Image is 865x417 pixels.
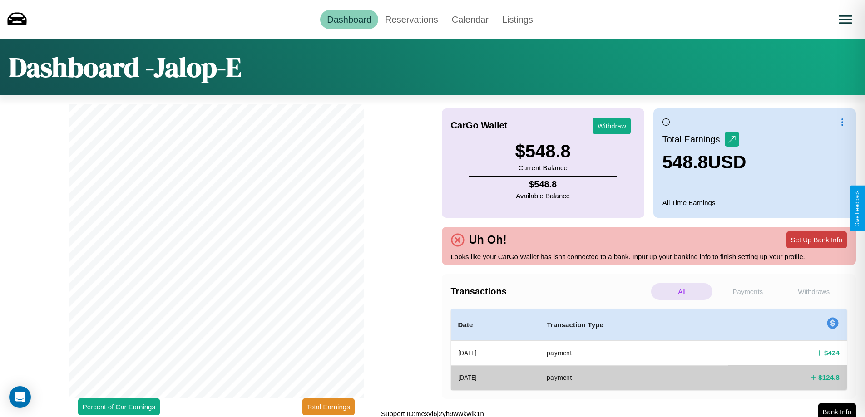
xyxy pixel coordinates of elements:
p: Total Earnings [662,131,725,147]
p: Payments [717,283,778,300]
button: Withdraw [593,118,631,134]
a: Listings [495,10,540,29]
th: payment [539,341,728,366]
p: All [651,283,712,300]
a: Calendar [445,10,495,29]
p: Withdraws [783,283,845,300]
h4: Date [458,319,533,330]
p: Available Balance [516,190,570,202]
h4: $ 424 [824,348,840,358]
table: simple table [451,309,847,390]
h4: $ 548.8 [516,179,570,190]
button: Set Up Bank Info [786,231,847,248]
p: Current Balance [515,162,570,174]
h4: CarGo Wallet [451,120,508,131]
button: Open menu [833,7,858,32]
th: [DATE] [451,365,540,389]
h1: Dashboard - Jalop-E [9,49,241,86]
h3: $ 548.8 [515,141,570,162]
p: All Time Earnings [662,196,847,209]
h3: 548.8 USD [662,152,746,172]
button: Percent of Car Earnings [78,398,160,415]
a: Dashboard [320,10,378,29]
th: [DATE] [451,341,540,366]
div: Open Intercom Messenger [9,386,31,408]
p: Looks like your CarGo Wallet has isn't connected to a bank. Input up your banking info to finish ... [451,250,847,263]
h4: Uh Oh! [465,233,511,246]
div: Give Feedback [854,190,860,227]
a: Reservations [378,10,445,29]
th: payment [539,365,728,389]
h4: $ 124.8 [818,373,840,382]
h4: Transaction Type [547,319,721,330]
h4: Transactions [451,286,649,297]
button: Total Earnings [302,398,355,415]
